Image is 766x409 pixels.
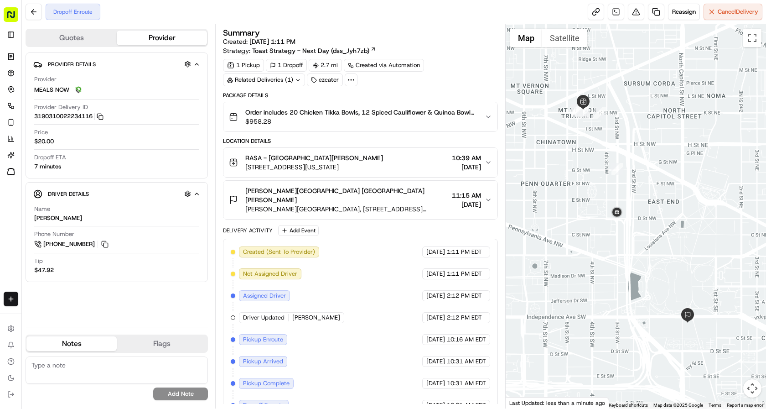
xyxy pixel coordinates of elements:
span: Name [34,205,50,213]
a: Toast [4,164,18,179]
div: Related Deliveries (1) [223,73,305,86]
img: 9188753566659_6852d8bf1fb38e338040_72.png [19,87,36,104]
span: Provider [34,75,57,84]
button: Quotes [26,31,117,45]
a: [PHONE_NUMBER] [34,239,110,249]
button: Keyboard shortcuts [609,402,648,409]
span: Not Assigned Driver [243,270,297,278]
div: Location Details [223,137,498,145]
button: 3190310022234116 [34,112,104,121]
a: Toast Strategy - Next Day (dss_Jyh7zb) [252,46,376,55]
div: Strategy: [223,46,376,55]
img: 1736555255976-a54dd68f-1ca7-489b-9aae-adbdc363a1c4 [9,87,26,104]
span: [DATE] [426,292,445,300]
span: [DATE] [452,200,481,209]
span: Pickup Arrived [243,357,283,366]
span: Tip [34,257,43,265]
div: Last Updated: less than a minute ago [506,397,609,409]
span: 2:12 PM EDT [447,292,482,300]
span: Created (Sent To Provider) [243,248,315,256]
span: 11:15 AM [452,191,481,200]
span: Pickup Enroute [243,336,283,344]
span: Driver Details [48,190,89,198]
img: Toast logo [7,168,15,175]
span: [DATE] [426,379,445,388]
div: Delivery Activity [223,227,273,234]
button: See all [141,117,166,128]
span: [DATE] [452,163,481,172]
button: Show street map [510,29,542,47]
span: [PERSON_NAME][GEOGRAPHIC_DATA] [GEOGRAPHIC_DATA][PERSON_NAME] [245,186,448,204]
span: Driver Updated [243,314,285,322]
div: $47.92 [34,266,54,274]
span: Provider Details [48,61,96,68]
button: Reassign [668,4,700,20]
div: We're available if you need us! [41,96,125,104]
div: 8 [611,163,623,175]
span: 10:31 AM EDT [447,357,486,366]
span: [DATE] [81,166,99,173]
span: Created: [223,37,295,46]
a: Open this area in Google Maps (opens a new window) [508,397,538,409]
a: Powered byPylon [64,226,110,233]
div: ezcater [307,73,343,86]
span: Dropoff ETA [34,153,66,162]
button: Add Event [278,225,319,236]
span: [DATE] [426,357,445,366]
span: 2:12 PM EDT [447,314,482,322]
span: Map data ©2025 Google [653,403,703,408]
span: 1:11 PM EDT [447,270,482,278]
p: Welcome 👋 [9,37,166,51]
span: 1:11 PM EDT [447,248,482,256]
div: 1 Pickup [223,59,264,72]
button: RASA - [GEOGRAPHIC_DATA][PERSON_NAME][STREET_ADDRESS][US_STATE]10:39 AM[DATE] [223,148,497,177]
span: [DATE] [426,248,445,256]
button: Toggle fullscreen view [743,29,761,47]
span: Toast Strategy - Next Day (dss_Jyh7zb) [252,46,369,55]
span: [STREET_ADDRESS][US_STATE] [245,163,383,172]
span: [DATE] [426,270,445,278]
img: Nash [9,9,27,27]
span: [PERSON_NAME] [292,314,340,322]
button: Map camera controls [743,379,761,398]
button: Driver Details [33,186,200,201]
div: 5 [577,107,589,119]
span: MEALS NOW [34,86,69,94]
button: CancelDelivery [704,4,762,20]
div: 1 [594,107,606,119]
span: $958.28 [245,117,477,126]
span: 10:39 AM [452,153,481,163]
span: 10:31 AM EDT [447,379,486,388]
span: $20.00 [34,137,54,146]
div: Start new chat [41,87,150,96]
button: Order includes 20 Chicken Tikka Bowls, 12 Spiced Cauliflower & Quinoa Bowls, 20 Paneer Tikka Bowl... [223,102,497,131]
div: [PERSON_NAME] [34,214,82,222]
span: [DATE] [426,336,445,344]
div: 2 [572,102,584,114]
div: 7 minutes [34,163,61,171]
span: [DATE] 1:11 PM [249,37,295,46]
img: Google [508,397,538,409]
a: 📗Knowledge Base [5,200,73,217]
button: Notes [26,336,117,351]
div: 7 [571,104,583,115]
span: [PERSON_NAME] [28,142,74,149]
button: Provider [117,31,207,45]
a: Terms (opens in new tab) [709,403,721,408]
span: Pylon [91,226,110,233]
span: [PHONE_NUMBER] [43,240,95,248]
span: Provider Delivery ID [34,103,88,111]
button: Flags [117,336,207,351]
h3: Summary [223,29,260,37]
span: [DATE] [81,142,99,149]
img: melas_now_logo.png [73,84,84,95]
span: Assigned Driver [243,292,286,300]
div: Created via Automation [344,59,424,72]
button: [PERSON_NAME][GEOGRAPHIC_DATA] [GEOGRAPHIC_DATA][PERSON_NAME][PERSON_NAME][GEOGRAPHIC_DATA], [STR... [223,181,497,219]
img: Jonathan Racinos [9,133,24,147]
a: Report a map error [727,403,763,408]
div: 1 Dropoff [266,59,307,72]
span: Reassign [672,8,696,16]
span: [DATE] [426,314,445,322]
span: Pickup Complete [243,379,290,388]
